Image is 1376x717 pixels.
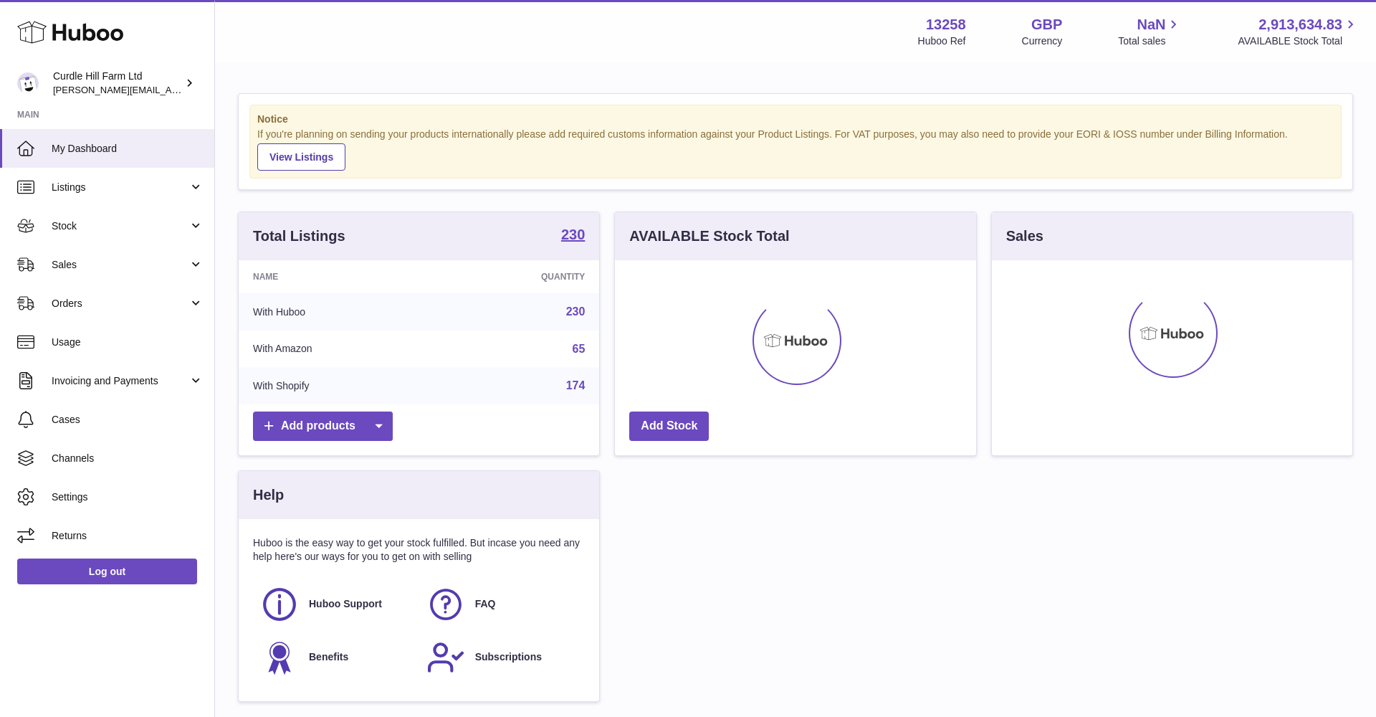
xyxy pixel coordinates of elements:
[17,72,39,94] img: miranda@diddlysquatfarmshop.com
[566,379,586,391] a: 174
[1238,15,1359,48] a: 2,913,634.83 AVAILABLE Stock Total
[17,559,197,584] a: Log out
[257,128,1334,171] div: If you're planning on sending your products internationally please add required customs informati...
[52,142,204,156] span: My Dashboard
[426,638,578,677] a: Subscriptions
[1118,34,1182,48] span: Total sales
[573,343,586,355] a: 65
[52,490,204,504] span: Settings
[1258,15,1342,34] span: 2,913,634.83
[561,227,585,244] a: 230
[253,412,393,441] a: Add products
[475,597,496,611] span: FAQ
[52,374,188,388] span: Invoicing and Payments
[566,305,586,318] a: 230
[436,260,599,293] th: Quantity
[918,34,966,48] div: Huboo Ref
[1006,227,1043,246] h3: Sales
[239,367,436,404] td: With Shopify
[52,258,188,272] span: Sales
[1137,15,1165,34] span: NaN
[1031,15,1062,34] strong: GBP
[52,336,204,349] span: Usage
[53,84,287,95] span: [PERSON_NAME][EMAIL_ADDRESS][DOMAIN_NAME]
[53,70,182,97] div: Curdle Hill Farm Ltd
[52,529,204,543] span: Returns
[1022,34,1063,48] div: Currency
[52,297,188,310] span: Orders
[1118,15,1182,48] a: NaN Total sales
[629,227,789,246] h3: AVAILABLE Stock Total
[239,293,436,331] td: With Huboo
[309,650,348,664] span: Benefits
[257,143,345,171] a: View Listings
[309,597,382,611] span: Huboo Support
[239,260,436,293] th: Name
[475,650,542,664] span: Subscriptions
[260,585,412,624] a: Huboo Support
[239,331,436,368] td: With Amazon
[426,585,578,624] a: FAQ
[629,412,709,441] a: Add Stock
[52,219,188,233] span: Stock
[52,413,204,427] span: Cases
[253,227,345,246] h3: Total Listings
[926,15,966,34] strong: 13258
[253,485,284,505] h3: Help
[260,638,412,677] a: Benefits
[52,452,204,465] span: Channels
[257,113,1334,126] strong: Notice
[1238,34,1359,48] span: AVAILABLE Stock Total
[253,536,585,564] p: Huboo is the easy way to get your stock fulfilled. But incase you need any help here's our ways f...
[561,227,585,242] strong: 230
[52,181,188,194] span: Listings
